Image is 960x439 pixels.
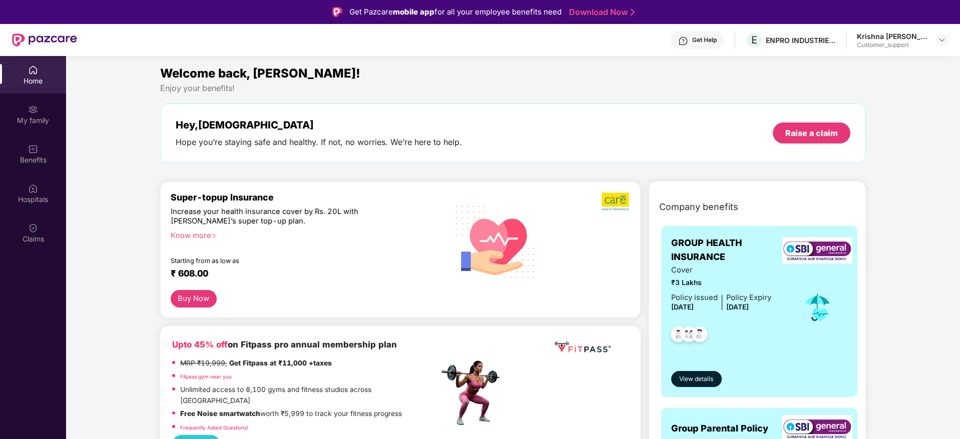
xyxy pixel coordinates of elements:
img: Logo [332,7,342,17]
div: Super-topup Insurance [171,192,439,202]
img: New Pazcare Logo [12,33,77,46]
img: svg+xml;base64,PHN2ZyB4bWxucz0iaHR0cDovL3d3dy53My5vcmcvMjAwMC9zdmciIHhtbG5zOnhsaW5rPSJodHRwOi8vd3... [448,192,544,289]
span: Company benefits [659,200,738,214]
img: svg+xml;base64,PHN2ZyBpZD0iSGVscC0zMngzMiIgeG1sbnM9Imh0dHA6Ly93d3cudzMub3JnLzIwMDAvc3ZnIiB3aWR0aD... [678,36,688,46]
div: Policy Expiry [726,292,771,303]
img: Stroke [631,7,635,17]
b: Upto 45% off [172,339,228,349]
img: svg+xml;base64,PHN2ZyBpZD0iSG9zcGl0YWxzIiB4bWxucz0iaHR0cDovL3d3dy53My5vcmcvMjAwMC9zdmciIHdpZHRoPS... [28,183,38,193]
button: Buy Now [171,290,217,307]
img: insurerLogo [782,237,852,263]
img: svg+xml;base64,PHN2ZyB3aWR0aD0iMjAiIGhlaWdodD0iMjAiIHZpZXdCb3g9IjAgMCAyMCAyMCIgZmlsbD0ibm9uZSIgeG... [28,104,38,114]
img: icon [801,291,834,324]
span: [DATE] [671,303,694,311]
img: svg+xml;base64,PHN2ZyB4bWxucz0iaHR0cDovL3d3dy53My5vcmcvMjAwMC9zdmciIHdpZHRoPSI0OC45NDMiIGhlaWdodD... [666,323,691,348]
div: Krishna [PERSON_NAME] [857,31,927,41]
span: ₹3 Lakhs [671,277,771,288]
del: MRP ₹19,999, [180,359,227,367]
span: Group Parental Policy [671,421,768,435]
div: Hope you’re staying safe and healthy. If not, no worries. We’re here to help. [176,137,462,147]
img: svg+xml;base64,PHN2ZyBpZD0iSG9tZSIgeG1sbnM9Imh0dHA6Ly93d3cudzMub3JnLzIwMDAvc3ZnIiB3aWR0aD0iMjAiIG... [28,65,38,75]
p: Unlimited access to 8,100 gyms and fitness studios across [GEOGRAPHIC_DATA] [180,384,438,406]
div: Get Help [692,36,717,44]
strong: Get Fitpass at ₹11,000 +taxes [229,359,332,367]
div: Policy issued [671,292,718,303]
a: Fitpass gym near you [180,373,232,379]
img: fpp.png [438,358,509,428]
strong: mobile app [393,7,434,16]
div: Know more [171,231,433,238]
img: b5dec4f62d2307b9de63beb79f102df3.png [602,192,630,211]
a: Download Now [569,7,632,17]
span: E [751,34,757,46]
div: Increase your health insurance cover by Rs. 20L with [PERSON_NAME]’s super top-up plan. [171,207,395,226]
div: Hey, [DEMOGRAPHIC_DATA] [176,119,462,131]
button: View details [671,371,722,387]
img: fppp.png [553,338,613,356]
span: Cover [671,264,771,276]
strong: Free Noise smartwatch [180,409,260,417]
img: svg+xml;base64,PHN2ZyBpZD0iRHJvcGRvd24tMzJ4MzIiIHhtbG5zPSJodHRwOi8vd3d3LnczLm9yZy8yMDAwL3N2ZyIgd2... [938,36,946,44]
img: svg+xml;base64,PHN2ZyB4bWxucz0iaHR0cDovL3d3dy53My5vcmcvMjAwMC9zdmciIHdpZHRoPSI0OC45MTUiIGhlaWdodD... [677,323,701,348]
div: ENPRO INDUSTRIES PVT LTD [766,35,836,45]
img: svg+xml;base64,PHN2ZyBpZD0iQ2xhaW0iIHhtbG5zPSJodHRwOi8vd3d3LnczLm9yZy8yMDAwL3N2ZyIgd2lkdGg9IjIwIi... [28,223,38,233]
div: ₹ 608.00 [171,268,429,280]
span: right [211,233,217,238]
div: Enjoy your benefits! [160,83,866,93]
span: Welcome back, [PERSON_NAME]! [160,66,360,80]
div: Starting from as low as [171,257,396,264]
p: worth ₹5,999 to track your fitness progress [180,408,402,419]
img: svg+xml;base64,PHN2ZyBpZD0iQmVuZWZpdHMiIHhtbG5zPSJodHRwOi8vd3d3LnczLm9yZy8yMDAwL3N2ZyIgd2lkdGg9Ij... [28,144,38,154]
span: [DATE] [726,303,749,311]
b: on Fitpass pro annual membership plan [172,339,397,349]
div: Raise a claim [785,127,838,138]
div: Customer_support [857,41,927,49]
img: svg+xml;base64,PHN2ZyB4bWxucz0iaHR0cDovL3d3dy53My5vcmcvMjAwMC9zdmciIHdpZHRoPSI0OC45NDMiIGhlaWdodD... [687,323,712,348]
span: GROUP HEALTH INSURANCE [671,236,788,264]
div: Get Pazcare for all your employee benefits need [349,6,562,18]
span: View details [679,374,713,384]
a: Frequently Asked Questions! [180,424,248,430]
